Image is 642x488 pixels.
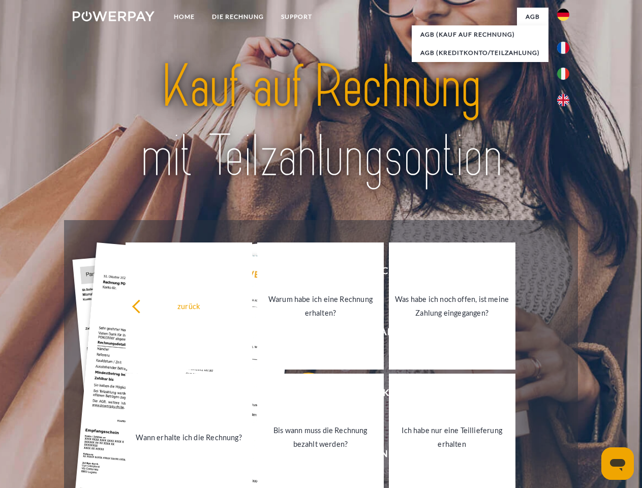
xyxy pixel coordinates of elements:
div: Warum habe ich eine Rechnung erhalten? [263,292,378,320]
img: fr [557,42,569,54]
a: SUPPORT [272,8,321,26]
iframe: Schaltfläche zum Öffnen des Messaging-Fensters [601,447,634,480]
div: zurück [132,299,246,313]
div: Was habe ich noch offen, ist meine Zahlung eingegangen? [395,292,509,320]
img: en [557,94,569,106]
img: de [557,9,569,21]
a: AGB (Kreditkonto/Teilzahlung) [412,44,548,62]
img: it [557,68,569,80]
div: Bis wann muss die Rechnung bezahlt werden? [263,423,378,451]
a: AGB (Kauf auf Rechnung) [412,25,548,44]
img: title-powerpay_de.svg [97,49,545,195]
div: Wann erhalte ich die Rechnung? [132,430,246,444]
img: logo-powerpay-white.svg [73,11,155,21]
a: agb [517,8,548,26]
a: DIE RECHNUNG [203,8,272,26]
div: Ich habe nur eine Teillieferung erhalten [395,423,509,451]
a: Was habe ich noch offen, ist meine Zahlung eingegangen? [389,242,515,370]
a: Home [165,8,203,26]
